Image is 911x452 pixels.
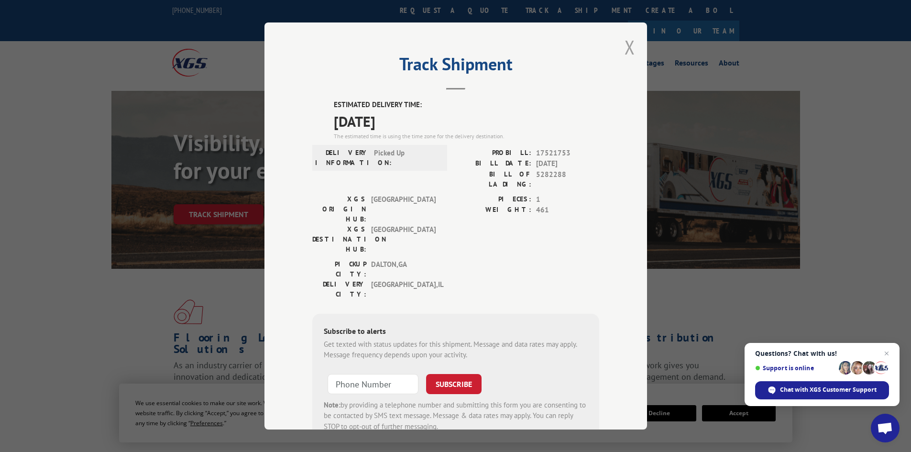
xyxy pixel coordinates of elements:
[371,194,436,224] span: [GEOGRAPHIC_DATA]
[780,386,877,394] span: Chat with XGS Customer Support
[871,414,900,442] div: Open chat
[324,400,340,409] strong: Note:
[536,205,599,216] span: 461
[312,57,599,76] h2: Track Shipment
[324,325,588,339] div: Subscribe to alerts
[334,110,599,132] span: [DATE]
[456,158,531,169] label: BILL DATE:
[324,339,588,361] div: Get texted with status updates for this shipment. Message and data rates may apply. Message frequ...
[456,148,531,159] label: PROBILL:
[312,224,366,254] label: XGS DESTINATION HUB:
[312,279,366,299] label: DELIVERY CITY:
[536,158,599,169] span: [DATE]
[371,224,436,254] span: [GEOGRAPHIC_DATA]
[456,169,531,189] label: BILL OF LADING:
[426,374,482,394] button: SUBSCRIBE
[324,400,588,432] div: by providing a telephone number and submitting this form you are consenting to be contacted by SM...
[536,194,599,205] span: 1
[334,99,599,110] label: ESTIMATED DELIVERY TIME:
[315,148,369,168] label: DELIVERY INFORMATION:
[625,34,635,60] button: Close modal
[374,148,439,168] span: Picked Up
[456,194,531,205] label: PIECES:
[371,279,436,299] span: [GEOGRAPHIC_DATA] , IL
[312,259,366,279] label: PICKUP CITY:
[755,381,889,399] div: Chat with XGS Customer Support
[456,205,531,216] label: WEIGHT:
[755,350,889,357] span: Questions? Chat with us!
[536,148,599,159] span: 17521753
[312,194,366,224] label: XGS ORIGIN HUB:
[536,169,599,189] span: 5282288
[328,374,418,394] input: Phone Number
[334,132,599,141] div: The estimated time is using the time zone for the delivery destination.
[881,348,892,359] span: Close chat
[371,259,436,279] span: DALTON , GA
[755,364,835,372] span: Support is online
